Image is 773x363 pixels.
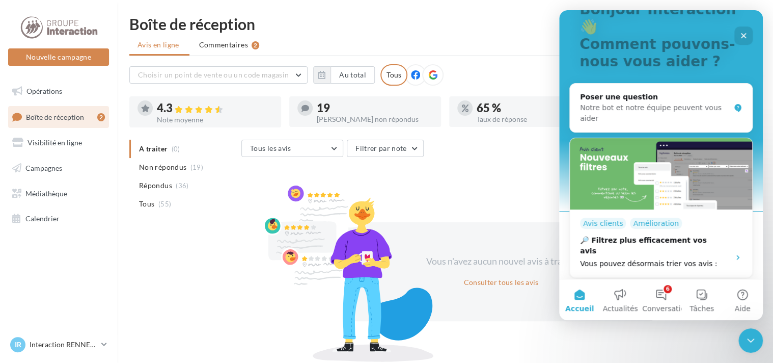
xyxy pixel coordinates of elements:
span: Commentaires [199,40,248,50]
span: Opérations [26,87,62,95]
img: 🔎 Filtrez plus efficacement vos avis [11,128,193,199]
span: Non répondus [139,162,186,172]
a: IR Interaction RENNES TERTIAIRE [8,335,109,354]
span: Visibilité en ligne [27,138,82,147]
span: Tâches [130,295,155,302]
div: Taux de réponse [477,116,593,123]
a: Calendrier [6,208,111,229]
span: Accueil [6,295,35,302]
span: Médiathèque [25,189,67,197]
div: Poser une questionNotre bot et notre équipe peuvent vous aider [10,73,194,122]
span: Répondus [139,180,172,191]
span: (36) [176,181,188,190]
button: Nouvelle campagne [8,48,109,66]
div: Vous n'avez aucun nouvel avis à traiter [413,255,589,268]
button: Au total [330,66,375,84]
span: (19) [190,163,203,171]
div: Amélioration [71,208,122,219]
div: Notre bot et notre équipe peuvent vous aider [21,92,171,114]
div: 4.3 [157,102,273,114]
a: Visibilité en ligne [6,132,111,153]
a: Campagnes [6,158,111,179]
div: Boîte de réception [129,16,761,32]
div: Fermer [175,16,194,35]
span: Calendrier [25,214,60,223]
p: Comment pouvons-nous vous aider ? [20,25,183,60]
div: 2 [252,41,259,49]
div: 🔎 Filtrez plus efficacement vos avis [21,225,164,246]
span: Tous les avis [250,144,291,152]
button: Tâches [122,269,163,310]
a: Boîte de réception2 [6,106,111,128]
div: Note moyenne [157,116,273,123]
iframe: Intercom live chat [738,328,763,353]
div: 65 % [477,102,593,114]
div: 🔎 Filtrez plus efficacement vos avisAvis clientsAmélioration🔎 Filtrez plus efficacement vos avisV... [10,127,194,268]
button: Conversations [81,269,122,310]
div: Avis clients [21,208,67,219]
span: Boîte de réception [26,112,84,121]
span: Tous [139,199,154,209]
span: Aide [176,295,191,302]
button: Filtrer par note [347,140,424,157]
span: Choisir un point de vente ou un code magasin [138,70,289,79]
button: Au total [313,66,375,84]
div: Tous [380,64,407,86]
div: Vous pouvez désormais trier vos avis : [21,248,164,259]
span: IR [15,340,21,350]
button: Tous les avis [241,140,343,157]
button: Actualités [41,269,81,310]
div: [PERSON_NAME] non répondus [317,116,433,123]
a: Médiathèque [6,183,111,204]
span: Campagnes [25,164,62,172]
a: Opérations [6,81,111,102]
div: 2 [97,113,105,121]
span: (55) [158,200,171,208]
button: Consulter tous les avis [459,276,542,289]
p: Interaction RENNES TERTIAIRE [30,340,97,350]
div: Poser une question [21,82,171,92]
button: Choisir un point de vente ou un code magasin [129,66,308,84]
span: Actualités [43,295,78,302]
button: Aide [163,269,204,310]
iframe: Intercom live chat [559,10,763,320]
span: Conversations [83,295,134,302]
div: 19 [317,102,433,114]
